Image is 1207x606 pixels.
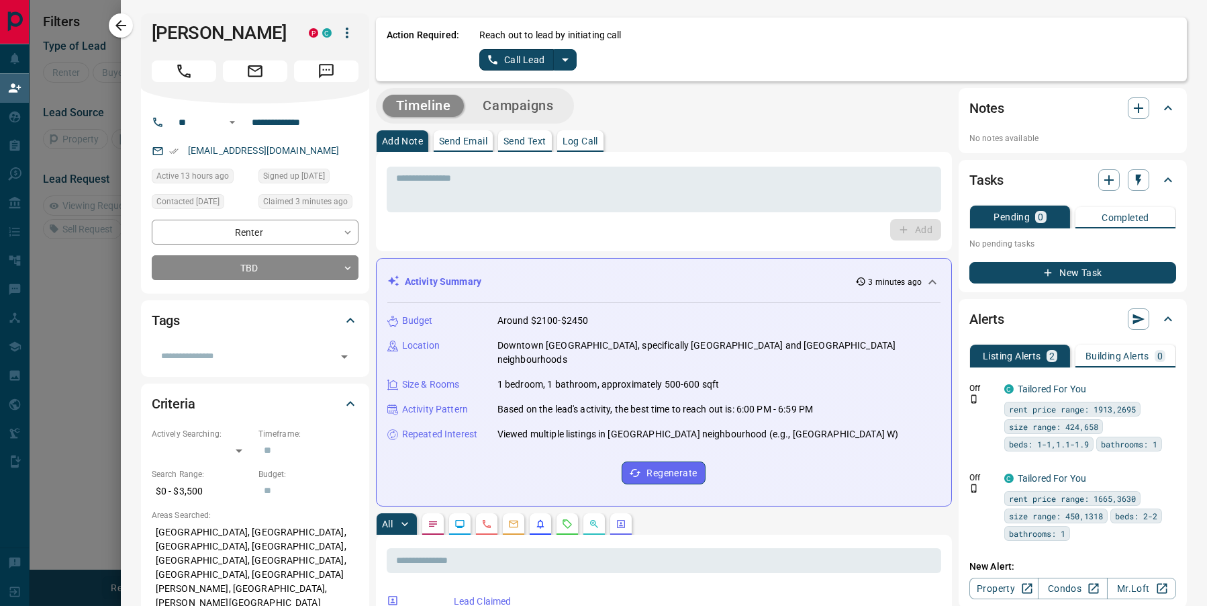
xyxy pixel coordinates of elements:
[402,402,468,417] p: Activity Pattern
[479,49,554,71] button: Call Lead
[983,351,1041,361] p: Listing Alerts
[402,339,440,353] p: Location
[382,519,393,529] p: All
[969,92,1176,124] div: Notes
[1004,474,1014,483] div: condos.ca
[969,164,1176,196] div: Tasks
[428,519,438,529] svg: Notes
[497,314,588,328] p: Around $2100-$2450
[152,22,289,44] h1: [PERSON_NAME]
[503,136,546,146] p: Send Text
[563,136,598,146] p: Log Call
[152,304,358,337] div: Tags
[152,255,358,280] div: TBD
[223,60,287,82] span: Email
[497,339,940,367] p: Downtown [GEOGRAPHIC_DATA], specifically [GEOGRAPHIC_DATA] and [GEOGRAPHIC_DATA] neighbourhoods
[969,472,996,484] p: Off
[1038,212,1043,222] p: 0
[497,427,898,441] p: Viewed multiple listings in [GEOGRAPHIC_DATA] neighbourhood (e.g., [GEOGRAPHIC_DATA] W)
[258,169,358,187] div: Tue Aug 31 2021
[1085,351,1149,361] p: Building Alerts
[589,519,599,529] svg: Opportunities
[439,136,487,146] p: Send Email
[479,49,577,71] div: split button
[224,114,240,130] button: Open
[309,28,318,38] div: property.ca
[402,314,433,328] p: Budget
[1101,437,1157,451] span: bathrooms: 1
[263,169,325,183] span: Signed up [DATE]
[969,308,1004,330] h2: Alerts
[152,169,252,187] div: Tue Sep 16 2025
[1009,402,1136,416] span: rent price range: 1913,2695
[969,394,979,404] svg: Push Notification Only
[383,95,465,117] button: Timeline
[1018,473,1086,484] a: Tailored For You
[1107,578,1176,599] a: Mr.Loft
[156,195,220,208] span: Contacted [DATE]
[497,378,719,392] p: 1 bedroom, 1 bathroom, approximately 500-600 sqft
[152,509,358,521] p: Areas Searched:
[1102,213,1149,222] p: Completed
[994,212,1030,222] p: Pending
[294,60,358,82] span: Message
[152,310,180,331] h2: Tags
[969,382,996,394] p: Off
[535,519,546,529] svg: Listing Alerts
[1004,384,1014,394] div: condos.ca
[402,378,460,392] p: Size & Rooms
[152,480,252,503] p: $0 - $3,500
[969,97,1004,119] h2: Notes
[562,519,573,529] svg: Requests
[1009,437,1089,451] span: beds: 1-1,1.1-1.9
[969,169,1004,191] h2: Tasks
[263,195,348,208] span: Claimed 3 minutes ago
[1018,384,1086,394] a: Tailored For You
[479,28,622,42] p: Reach out to lead by initiating call
[402,427,477,441] p: Repeated Interest
[152,220,358,245] div: Renter
[969,578,1039,599] a: Property
[382,136,423,146] p: Add Note
[335,347,354,366] button: Open
[405,275,481,289] p: Activity Summary
[1049,351,1055,361] p: 2
[969,484,979,493] svg: Push Notification Only
[387,269,940,294] div: Activity Summary3 minutes ago
[152,468,252,480] p: Search Range:
[454,519,465,529] svg: Lead Browsing Activity
[152,60,216,82] span: Call
[622,462,706,484] button: Regenerate
[969,303,1176,335] div: Alerts
[258,194,358,213] div: Wed Sep 17 2025
[188,145,340,156] a: [EMAIL_ADDRESS][DOMAIN_NAME]
[156,169,229,183] span: Active 13 hours ago
[616,519,626,529] svg: Agent Actions
[869,276,922,288] p: 3 minutes ago
[497,402,813,417] p: Based on the lead's activity, the best time to reach out is: 6:00 PM - 6:59 PM
[322,28,332,38] div: condos.ca
[969,234,1176,254] p: No pending tasks
[152,428,252,440] p: Actively Searching:
[469,95,567,117] button: Campaigns
[152,194,252,213] div: Sat Sep 04 2021
[1009,492,1136,505] span: rent price range: 1665,3630
[969,262,1176,284] button: New Task
[258,468,358,480] p: Budget:
[258,428,358,440] p: Timeframe:
[481,519,492,529] svg: Calls
[1157,351,1163,361] p: 0
[969,132,1176,144] p: No notes available
[1009,527,1065,540] span: bathrooms: 1
[1038,578,1107,599] a: Condos
[152,388,358,420] div: Criteria
[152,393,195,415] h2: Criteria
[1009,420,1098,433] span: size range: 424,658
[1115,509,1157,523] span: beds: 2-2
[1009,509,1103,523] span: size range: 450,1318
[969,560,1176,574] p: New Alert:
[387,28,459,71] p: Action Required:
[508,519,519,529] svg: Emails
[169,146,179,156] svg: Email Verified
